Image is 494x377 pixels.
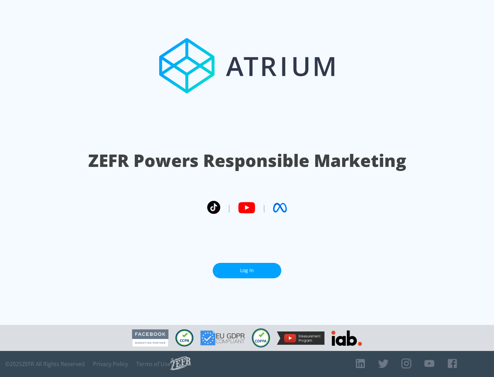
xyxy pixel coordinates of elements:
a: Privacy Policy [93,361,128,367]
img: YouTube Measurement Program [277,331,325,345]
h1: ZEFR Powers Responsible Marketing [88,149,406,172]
span: | [262,203,266,213]
img: GDPR Compliant [200,330,245,345]
a: Terms of Use [136,361,170,367]
span: | [227,203,231,213]
img: Facebook Marketing Partner [132,329,168,347]
img: COPPA Compliant [252,328,270,348]
a: Log In [213,263,281,278]
img: IAB [331,330,362,346]
span: © 2025 ZEFR All Rights Reserved [5,361,85,367]
img: CCPA Compliant [175,329,193,346]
